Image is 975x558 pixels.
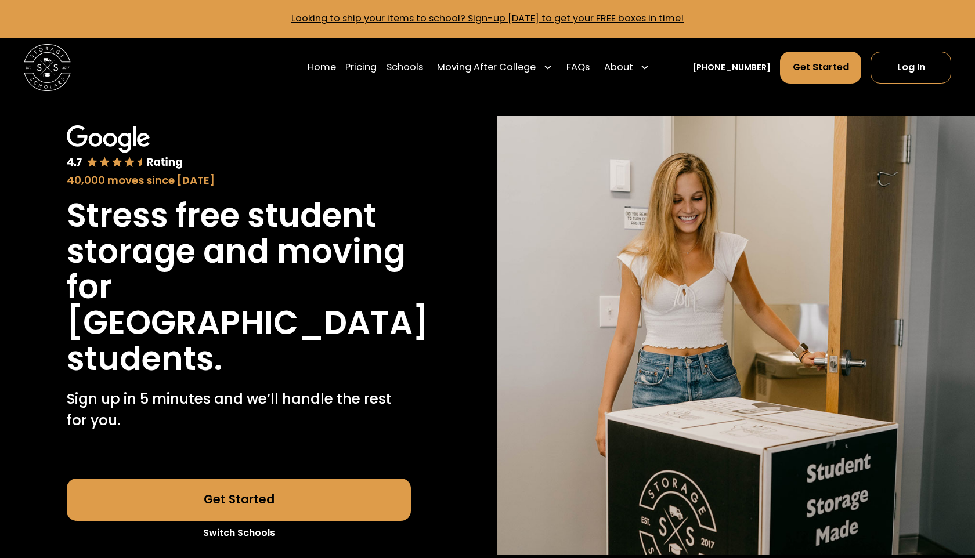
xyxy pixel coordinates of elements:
div: About [600,51,655,84]
div: Moving After College [432,51,557,84]
a: FAQs [566,51,590,84]
a: home [24,44,71,92]
a: Schools [387,51,423,84]
a: Log In [871,52,951,84]
a: [PHONE_NUMBER] [692,61,771,74]
img: Google 4.7 star rating [67,125,183,170]
a: Get Started [67,479,411,521]
a: Looking to ship your items to school? Sign-up [DATE] to get your FREE boxes in time! [291,12,684,25]
img: Storage Scholars main logo [24,44,71,92]
a: Pricing [345,51,377,84]
p: Sign up in 5 minutes and we’ll handle the rest for you. [67,389,411,432]
a: Switch Schools [67,521,411,545]
div: About [604,60,633,74]
h1: [GEOGRAPHIC_DATA] [67,305,429,341]
a: Home [308,51,336,84]
div: Moving After College [437,60,536,74]
div: 40,000 moves since [DATE] [67,172,411,189]
img: Storage Scholars will have everything waiting for you in your room when you arrive to campus. [497,116,975,555]
a: Get Started [780,52,861,84]
h1: Stress free student storage and moving for [67,198,411,305]
h1: students. [67,341,222,377]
